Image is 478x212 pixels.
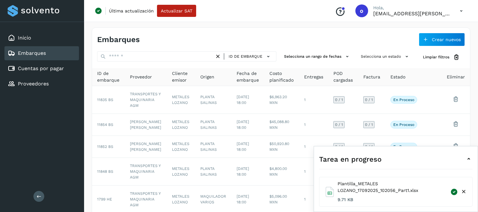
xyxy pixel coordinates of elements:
span: 11852 BS [97,144,113,149]
a: Cuentas por pagar [18,65,64,71]
span: Factura [363,74,380,80]
span: Cliente emisor [172,70,190,84]
span: 11848 BS [97,169,113,174]
button: Limpiar filtros [418,51,465,63]
span: Entregas [304,74,323,80]
span: POD cargadas [333,70,353,84]
td: PLANTA SALINAS [195,136,232,158]
td: [PERSON_NAME] [PERSON_NAME] [125,114,167,136]
span: 11854 BS [97,122,113,127]
td: 1 [299,86,328,114]
a: Inicio [18,35,31,41]
td: $4,800.00 MXN [264,158,299,186]
p: En proceso [393,122,414,127]
span: 0 / 1 [335,123,343,127]
span: Tarea en progreso [319,154,382,164]
span: 9.71 KB [338,196,450,203]
p: En proceso [393,98,414,102]
span: Plantilla_METALES LOZANO_17092025_102056_Part1.xlsx [338,180,450,194]
td: $45,088.80 MXN [264,114,299,136]
button: Selecciona un estado [358,51,413,62]
button: Actualizar SAT [157,5,196,17]
td: METALES LOZANO [167,86,195,114]
span: 1799 HE [97,197,112,201]
span: Fecha de embarque [237,70,260,84]
td: $6,963.20 MXN [264,86,299,114]
td: METALES LOZANO [167,158,195,186]
p: ops.lozano@solvento.mx [373,11,450,17]
p: En proceso [393,144,414,149]
button: Crear nuevos [419,33,465,46]
span: [DATE] 18:00 [237,194,249,204]
span: Eliminar [447,74,465,80]
button: ID de embarque [227,52,274,61]
img: Excel file [325,187,335,197]
p: Hola, [373,5,450,11]
span: ID de embarque [97,70,120,84]
span: Proveedor [130,74,152,80]
td: TRANSPORTES Y MAQUINARIA AGM [125,158,167,186]
span: 0 / 1 [335,145,343,149]
span: Limpiar filtros [423,54,449,60]
span: 0 / 1 [365,98,373,102]
span: 11835 BS [97,98,113,102]
td: $50,920.80 MXN [264,136,299,158]
td: PLANTA SALINAS [195,114,232,136]
p: Última actualización [109,8,154,14]
span: [DATE] 18:00 [237,166,249,177]
span: 0 / 1 [365,123,373,127]
div: Inicio [4,31,79,45]
div: Tarea en progreso [319,151,473,167]
td: [PERSON_NAME] [PERSON_NAME] [125,136,167,158]
span: ID de embarque [229,54,262,59]
span: Crear nuevos [432,37,461,42]
td: METALES LOZANO [167,114,195,136]
a: Proveedores [18,81,49,87]
td: 1 [299,158,328,186]
h4: Embarques [97,35,140,44]
td: 1 [299,114,328,136]
div: Cuentas por pagar [4,62,79,76]
span: Origen [200,74,214,80]
td: METALES LOZANO [167,136,195,158]
div: Embarques [4,46,79,60]
td: PLANTA SALINAS [195,86,232,114]
span: 0 / 1 [365,145,373,149]
td: PLANTA SALINAS [195,158,232,186]
td: 1 [299,136,328,158]
a: Embarques [18,50,46,56]
button: Selecciona un rango de fechas [282,51,353,62]
span: Estado [390,74,405,80]
div: Proveedores [4,77,79,91]
span: [DATE] 18:00 [237,95,249,105]
span: 0 / 1 [335,98,343,102]
span: [DATE] 18:00 [237,120,249,130]
td: TRANSPORTES Y MAQUINARIA AGM [125,86,167,114]
span: [DATE] 18:00 [237,142,249,152]
span: Actualizar SAT [161,9,192,13]
span: Costo planificado [269,70,294,84]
